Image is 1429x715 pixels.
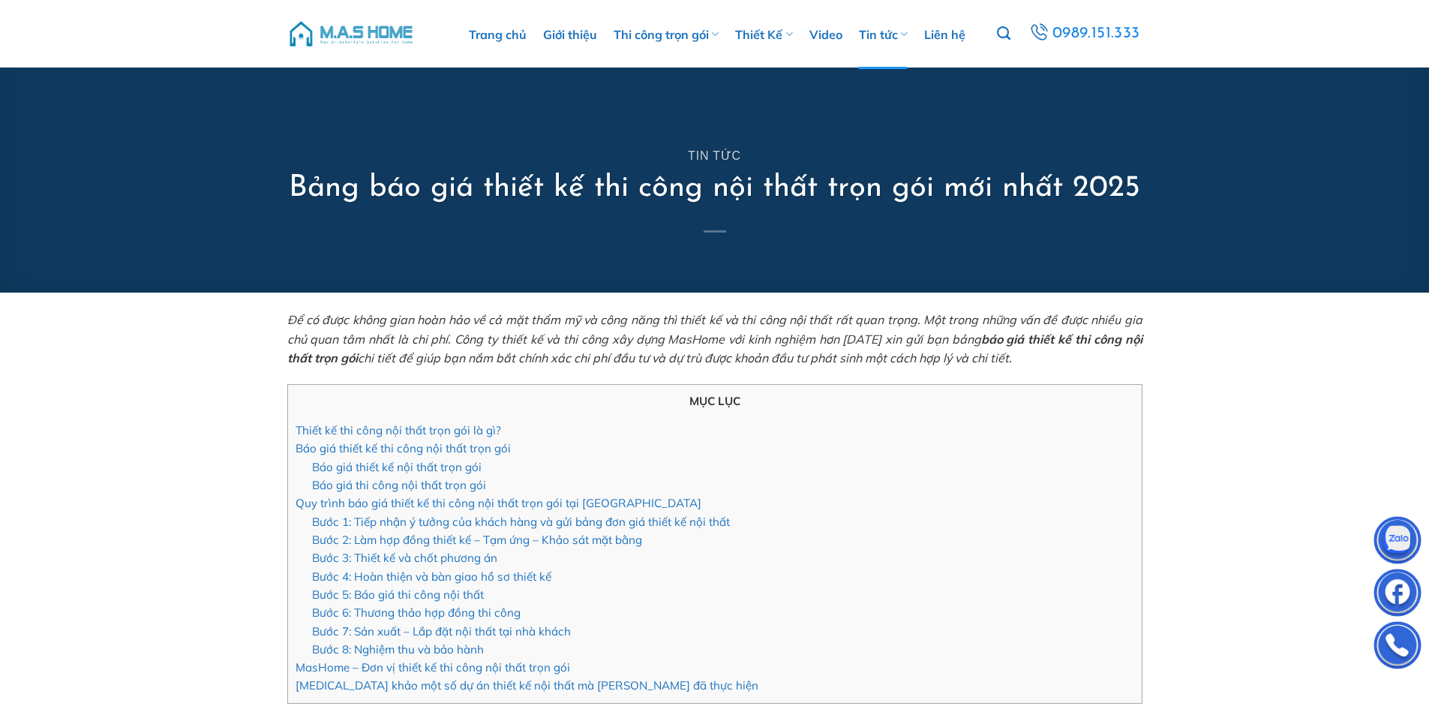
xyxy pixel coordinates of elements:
[296,441,511,455] a: Báo giá thiết kế thi công nội thất trọn gói
[289,169,1140,208] h1: Bảng báo giá thiết kế thi công nội thất trọn gói mới nhất 2025
[296,678,758,692] a: [MEDICAL_DATA] khảo một số dự án thiết kế nội thất mà [PERSON_NAME] đã thực hiện
[312,587,484,602] a: Bước 5: Báo giá thi công nội thất
[314,350,358,365] strong: trọn gói
[312,605,521,620] a: Bước 6: Thương thảo hợp đồng thi công
[296,423,501,437] a: Thiết kế thi công nội thất trọn gói là gì?
[312,515,730,529] a: Bước 1: Tiếp nhận ý tưởng của khách hàng và gửi bảng đơn giá thiết kế nội thất
[312,569,551,584] a: Bước 4: Hoàn thiện và bàn giao hồ sơ thiết kế
[296,496,701,510] a: Quy trình báo giá thiết kế thi công nội thất trọn gói tại [GEOGRAPHIC_DATA]
[296,392,1134,410] p: MỤC LỤC
[287,312,1142,365] span: Để có được không gian hoàn hảo về cả mặt thẩm mỹ và công năng thì thiết kế và thi công nội thất r...
[997,18,1010,50] a: Tìm kiếm
[312,551,497,565] a: Bước 3: Thiết kế và chốt phương án
[312,460,482,474] a: Báo giá thiết kế nội thất trọn gói
[312,624,571,638] a: Bước 7: Sản xuất – Lắp đặt nội thất tại nhà khách
[287,332,1142,366] strong: báo giá thiết kế thi công nội thất
[1375,625,1420,670] img: Phone
[1375,520,1420,565] img: Zalo
[406,350,1012,365] span: ể giúp bạn nắm bắt chính xác chi phí đầu tư và dự trù được khoản đầu tư phát sinh một cách hợp lý...
[1024,20,1145,48] a: 0989.151.333
[688,149,741,162] a: Tin tức
[312,642,484,656] a: Bước 8: Nghiệm thu và bảo hành
[1375,572,1420,617] img: Facebook
[287,11,415,56] img: M.A.S HOME – Tổng Thầu Thiết Kế Và Xây Nhà Trọn Gói
[312,478,486,492] a: Báo giá thi công nội thất trọn gói
[1050,20,1142,47] span: 0989.151.333
[296,660,570,674] a: MasHome – Đơn vị thiết kế thi công nội thất trọn gói
[312,533,642,547] a: Bước 2: Làm hợp đồng thiết kế – Tạm ứng – Khảo sát mặt bằng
